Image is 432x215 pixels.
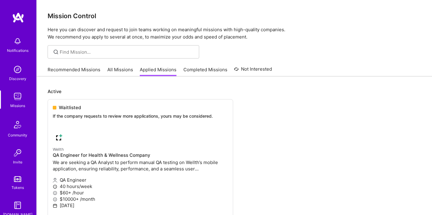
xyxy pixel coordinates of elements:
[12,63,24,76] img: discovery
[53,184,57,189] i: icon Clock
[183,66,227,76] a: Completed Missions
[53,113,228,119] p: If the company requests to review more applications, yours may be considered.
[53,202,228,209] p: [DATE]
[107,66,133,76] a: All Missions
[53,191,57,195] i: icon MoneyGray
[53,131,65,143] img: Wellth company logo
[14,176,21,182] img: tokens
[140,66,176,76] a: Applied Missions
[8,132,27,138] div: Community
[12,184,24,191] div: Tokens
[53,147,64,152] small: Wellth
[234,66,272,76] a: Not Interested
[52,49,59,55] i: icon SearchGrey
[48,88,421,95] p: Active
[9,76,26,82] div: Discovery
[53,196,228,202] p: $10000+ /month
[12,12,24,23] img: logo
[53,183,228,190] p: 40 hours/week
[53,159,228,172] p: We are seeking a QA Analyst to perform manual QA testing on Wellth’s mobile application, ensuring...
[7,47,28,54] div: Notifications
[12,35,24,47] img: bell
[48,26,421,41] p: Here you can discover and request to join teams working on meaningful missions with high-quality ...
[12,199,24,211] img: guide book
[60,49,195,55] input: Find Mission...
[53,197,57,202] i: icon MoneyGray
[10,102,25,109] div: Missions
[12,90,24,102] img: teamwork
[53,153,228,158] h4: QA Engineer for Health & Wellness Company
[53,190,228,196] p: $60+ /hour
[13,159,22,165] div: Invite
[59,104,81,111] span: Waitlisted
[12,147,24,159] img: Invite
[48,66,100,76] a: Recommended Missions
[53,178,57,183] i: icon Applicant
[10,117,25,132] img: Community
[53,177,228,183] p: QA Engineer
[48,12,421,20] h3: Mission Control
[53,203,57,208] i: icon Calendar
